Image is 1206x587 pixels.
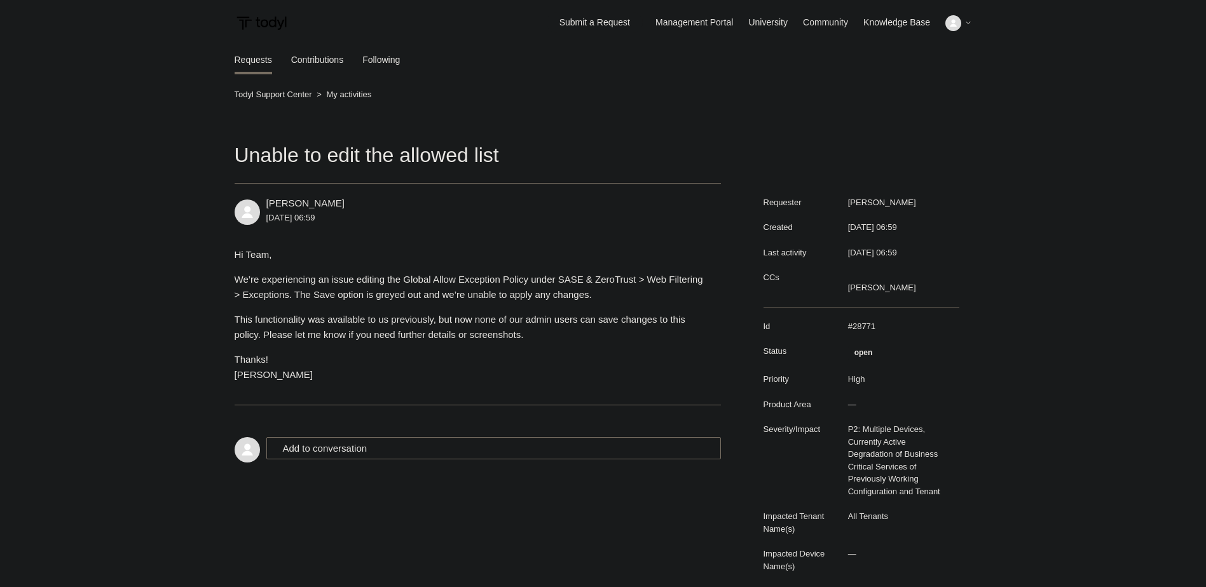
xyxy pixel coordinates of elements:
li: My activities [314,90,371,99]
p: Thanks! [PERSON_NAME] [235,352,709,382]
img: Todyl Support Center Help Center home page [235,11,289,35]
dd: High [842,373,959,386]
dt: Created [764,221,842,234]
h1: Unable to edit the allowed list [235,140,722,184]
li: Sara Kaur [848,281,916,294]
p: This functionality was available to us previously, but now none of our admin users can save chang... [235,312,709,342]
dd: All Tenants [842,510,959,523]
p: We’re experiencing an issue editing the Global Allow Exception Policy under SASE & ZeroTrust > We... [235,272,709,302]
span: Sara Kaur [266,198,345,208]
dt: Requester [764,196,842,209]
a: Community [803,16,861,29]
a: My activities [326,90,371,99]
dt: Severity/Impact [764,423,842,436]
dd: — [842,548,959,560]
button: Add to conversation [266,437,722,459]
p: Hi Team, [235,247,709,262]
dd: [PERSON_NAME] [842,196,959,209]
li: Requests [235,45,272,74]
dt: Impacted Device Name(s) [764,548,842,572]
dt: Last activity [764,246,842,259]
a: Submit a Request [547,12,643,33]
time: 2025-10-08T06:59:02+00:00 [848,222,897,232]
span: We are working on a response for you [848,345,879,360]
dt: Id [764,320,842,333]
a: Knowledge Base [863,16,943,29]
dd: — [842,398,959,411]
dt: CCs [764,271,842,284]
dt: Product Area [764,398,842,411]
a: Following [362,45,400,74]
dd: #28771 [842,320,959,333]
time: 2025-10-08T06:59:02Z [266,213,315,222]
a: University [748,16,800,29]
a: [PERSON_NAME] [266,198,345,208]
dd: P2: Multiple Devices, Currently Active Degradation of Business Critical Services of Previously Wo... [842,423,959,497]
dt: Status [764,345,842,358]
dt: Impacted Tenant Name(s) [764,510,842,535]
a: Management Portal [655,16,746,29]
time: 2025-10-08T06:59:02+00:00 [848,248,897,257]
a: Todyl Support Center [235,90,312,99]
a: Contributions [291,45,344,74]
dt: Priority [764,373,842,386]
li: Todyl Support Center [235,90,315,99]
